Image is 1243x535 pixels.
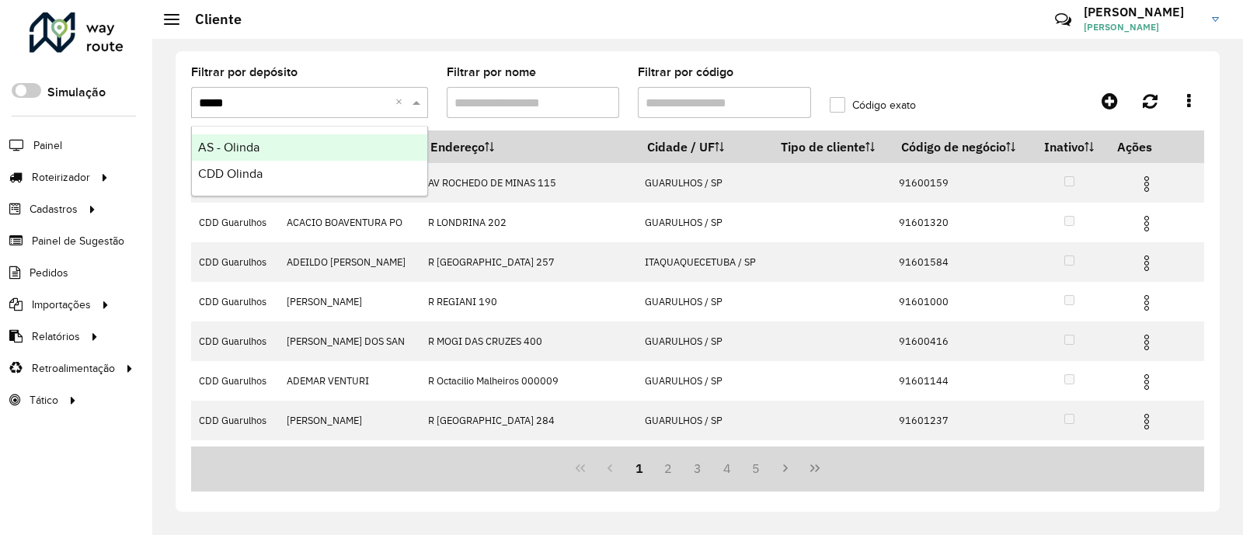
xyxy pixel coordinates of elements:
td: GUARULHOS / SP [636,361,769,401]
label: Filtrar por depósito [191,63,298,82]
td: CDD Guarulhos [191,242,278,282]
td: CDD Guarulhos [191,282,278,321]
td: GUARULHOS / SP [636,282,769,321]
span: Clear all [395,93,409,112]
td: ACACIO BOAVENTURA PO [278,203,420,242]
th: Tipo de cliente [770,130,890,163]
ng-dropdown-panel: Options list [191,126,428,196]
button: Last Page [800,453,830,483]
th: Endereço [420,130,636,163]
span: Painel de Sugestão [32,233,124,249]
td: CDD Guarulhos [191,321,278,361]
td: [PERSON_NAME] DE J [278,440,420,480]
label: Filtrar por nome [447,63,536,82]
td: [PERSON_NAME] [278,401,420,440]
td: 91601237 [890,401,1032,440]
span: AS - Olinda [198,141,259,154]
td: R [GEOGRAPHIC_DATA] 257 [420,242,636,282]
td: 91601144 [890,361,1032,401]
td: R MOGI DAS CRUZES 400 [420,321,636,361]
td: ADEMAR VENTURI [278,361,420,401]
button: 4 [712,453,742,483]
label: Filtrar por código [638,63,733,82]
td: [PERSON_NAME] [278,282,420,321]
td: CDD Guarulhos [191,203,278,242]
span: CDD Olinda [198,167,263,180]
td: ITAQUAQUECETUBA / SP [636,242,769,282]
td: [PERSON_NAME] DOS SAN [278,321,420,361]
td: 91601000 [890,282,1032,321]
button: 2 [653,453,683,483]
td: 91600416 [890,321,1032,361]
td: ADEILDO [PERSON_NAME] [278,242,420,282]
td: 91601320 [890,203,1032,242]
td: [STREET_ADDRESS][PERSON_NAME] [420,440,636,480]
h2: Cliente [179,11,242,28]
th: Cidade / UF [636,130,769,163]
h3: [PERSON_NAME] [1084,5,1200,19]
span: Cadastros [30,201,78,217]
th: Inativo [1032,130,1106,163]
span: Painel [33,137,62,154]
span: Retroalimentação [32,360,115,377]
span: Relatórios [32,328,80,345]
span: Tático [30,392,58,408]
button: Next Page [771,453,800,483]
td: 91601584 [890,242,1032,282]
th: Código de negócio [890,130,1032,163]
label: Simulação [47,83,106,102]
td: R REGIANI 190 [420,282,636,321]
td: CDD Guarulhos [191,401,278,440]
td: GUARULHOS / SP [636,321,769,361]
td: 91601367 [890,440,1032,480]
td: GUARULHOS / SP [636,401,769,440]
button: 5 [742,453,771,483]
td: GUARULHOS / SP [636,440,769,480]
span: Roteirizador [32,169,90,186]
button: 1 [625,453,654,483]
td: 91600159 [890,163,1032,203]
td: R Octacilio Malheiros 000009 [420,361,636,401]
label: Código exato [830,97,916,113]
a: Contato Rápido [1046,3,1080,36]
td: GUARULHOS / SP [636,163,769,203]
span: Pedidos [30,265,68,281]
span: [PERSON_NAME] [1084,20,1200,34]
td: GUARULHOS / SP [636,203,769,242]
td: CDD Guarulhos [191,440,278,480]
td: CDD Guarulhos [191,361,278,401]
td: R [GEOGRAPHIC_DATA] 284 [420,401,636,440]
button: 3 [683,453,712,483]
td: AV ROCHEDO DE MINAS 115 [420,163,636,203]
span: Importações [32,297,91,313]
td: R LONDRINA 202 [420,203,636,242]
th: Ações [1106,130,1199,163]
